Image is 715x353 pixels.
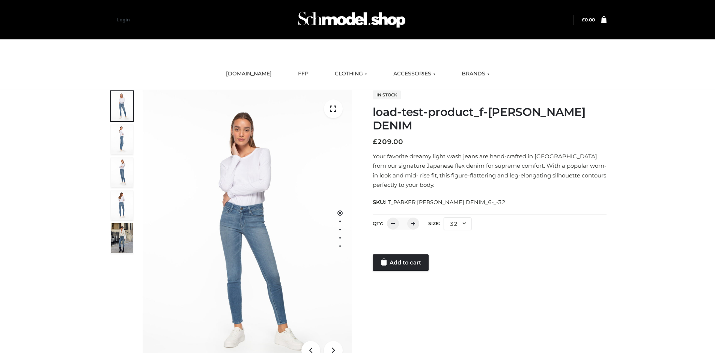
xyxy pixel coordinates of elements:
span: £ [373,138,377,146]
a: ACCESSORIES [388,66,441,82]
a: FFP [292,66,314,82]
img: Bowery-Skinny_Cove-1.jpg [111,223,133,253]
a: Login [117,17,130,23]
img: Schmodel Admin 964 [295,5,408,35]
label: Size: [428,221,440,226]
span: In stock [373,90,401,99]
bdi: 0.00 [582,17,595,23]
img: 2001KLX-Ava-skinny-cove-3-scaled_eb6bf915-b6b9-448f-8c6c-8cabb27fd4b2.jpg [111,157,133,187]
div: 32 [444,218,471,230]
a: [DOMAIN_NAME] [220,66,277,82]
p: Your favorite dreamy light wash jeans are hand-crafted in [GEOGRAPHIC_DATA] from our signature Ja... [373,152,607,190]
span: LT_PARKER [PERSON_NAME] DENIM_6-_-32 [385,199,506,206]
label: QTY: [373,221,383,226]
a: CLOTHING [329,66,373,82]
a: £0.00 [582,17,595,23]
span: SKU: [373,198,506,207]
h1: load-test-product_f-[PERSON_NAME] DENIM [373,105,607,132]
bdi: 209.00 [373,138,403,146]
a: BRANDS [456,66,495,82]
span: £ [582,17,585,23]
img: 2001KLX-Ava-skinny-cove-2-scaled_32c0e67e-5e94-449c-a916-4c02a8c03427.jpg [111,190,133,220]
img: 2001KLX-Ava-skinny-cove-4-scaled_4636a833-082b-4702-abec-fd5bf279c4fc.jpg [111,124,133,154]
img: 2001KLX-Ava-skinny-cove-1-scaled_9b141654-9513-48e5-b76c-3dc7db129200.jpg [111,91,133,121]
a: Add to cart [373,254,429,271]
